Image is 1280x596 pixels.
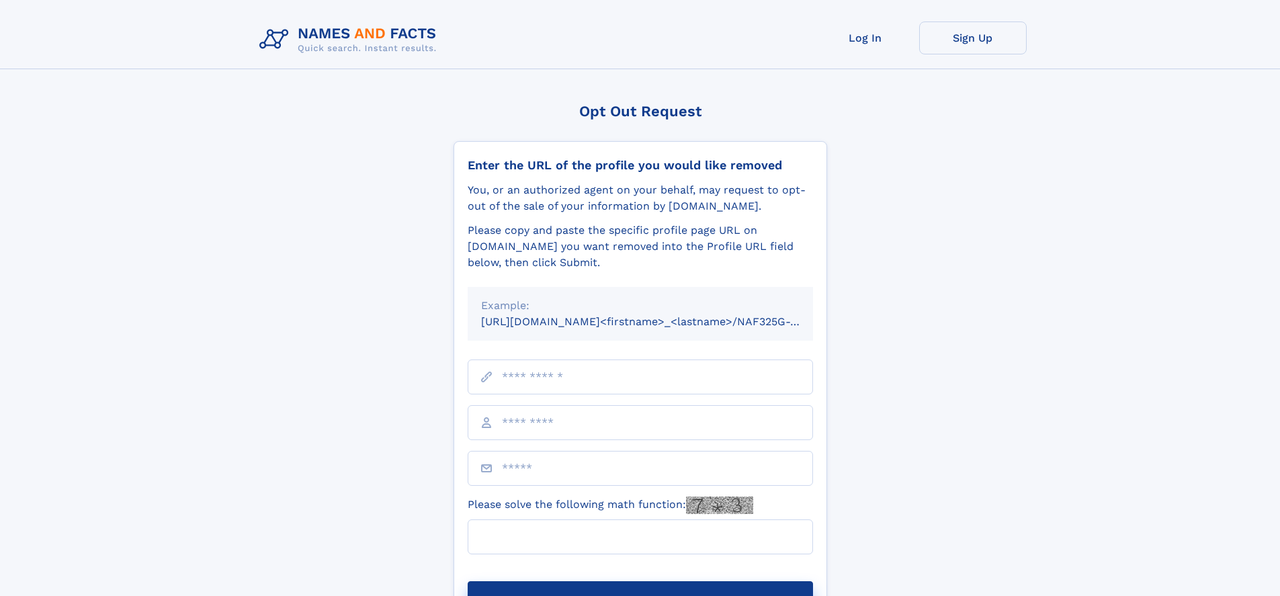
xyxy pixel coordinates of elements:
[481,298,800,314] div: Example:
[454,103,827,120] div: Opt Out Request
[468,182,813,214] div: You, or an authorized agent on your behalf, may request to opt-out of the sale of your informatio...
[468,158,813,173] div: Enter the URL of the profile you would like removed
[812,22,919,54] a: Log In
[919,22,1027,54] a: Sign Up
[481,315,839,328] small: [URL][DOMAIN_NAME]<firstname>_<lastname>/NAF325G-xxxxxxxx
[468,222,813,271] div: Please copy and paste the specific profile page URL on [DOMAIN_NAME] you want removed into the Pr...
[468,497,753,514] label: Please solve the following math function:
[254,22,447,58] img: Logo Names and Facts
